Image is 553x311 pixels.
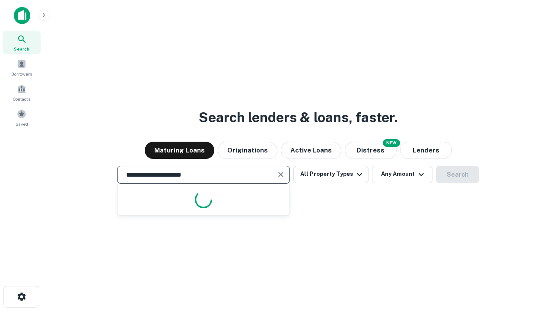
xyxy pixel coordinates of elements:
button: Search distressed loans with lien and other non-mortgage details. [345,142,397,159]
button: Clear [275,168,287,181]
h3: Search lenders & loans, faster. [199,107,397,128]
span: Borrowers [11,70,32,77]
a: Search [3,31,41,54]
button: Any Amount [372,166,432,183]
span: Search [14,45,29,52]
div: NEW [383,139,400,147]
a: Contacts [3,81,41,104]
img: capitalize-icon.png [14,7,30,24]
a: Saved [3,106,41,129]
button: Lenders [400,142,452,159]
button: Active Loans [281,142,341,159]
button: All Property Types [293,166,369,183]
iframe: Chat Widget [510,242,553,283]
span: Contacts [13,95,30,102]
span: Saved [16,121,28,127]
a: Borrowers [3,56,41,79]
button: Originations [218,142,277,159]
button: Maturing Loans [145,142,214,159]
